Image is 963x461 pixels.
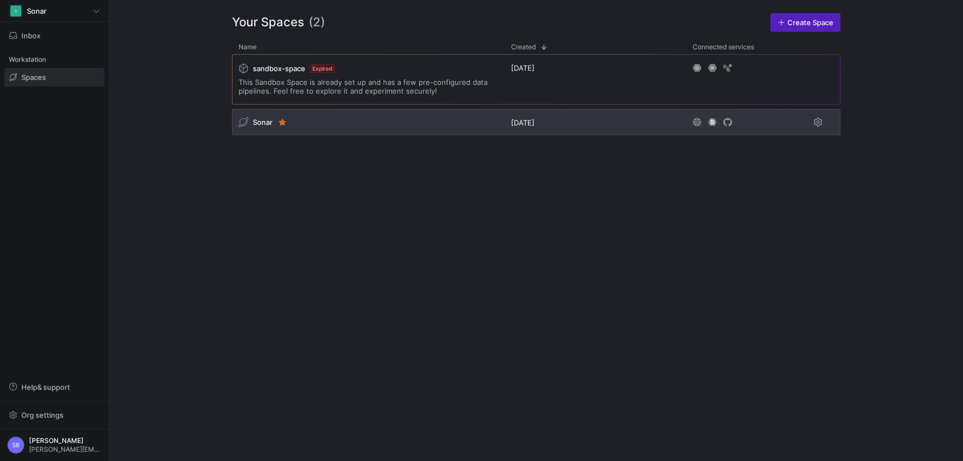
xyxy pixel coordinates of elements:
[309,13,325,32] span: (2)
[4,51,105,68] div: Workstation
[693,43,754,51] span: Connected services
[10,5,21,16] div: S
[511,118,535,127] span: [DATE]
[21,31,40,40] span: Inbox
[239,43,257,51] span: Name
[4,412,105,420] a: Org settings
[787,18,833,27] span: Create Space
[4,68,105,87] a: Spaces
[29,446,102,453] span: [PERSON_NAME][EMAIL_ADDRESS][DOMAIN_NAME]
[232,13,304,32] span: Your Spaces
[310,64,335,73] span: Expired
[4,378,105,396] button: Help& support
[232,109,840,140] div: Press SPACE to select this row.
[4,406,105,424] button: Org settings
[7,436,25,454] div: SB
[4,434,105,457] button: SB[PERSON_NAME][PERSON_NAME][EMAIL_ADDRESS][DOMAIN_NAME]
[770,13,840,32] a: Create Space
[21,411,63,419] span: Org settings
[232,54,840,109] div: Press SPACE to select this row.
[239,78,498,95] span: This Sandbox Space is already set up and has a few pre-configured data pipelines. Feel free to ex...
[29,437,102,445] span: [PERSON_NAME]
[21,383,70,391] span: Help & support
[27,7,47,15] span: Sonar
[4,26,105,45] button: Inbox
[253,118,272,126] span: Sonar
[21,73,46,82] span: Spaces
[253,64,305,73] span: sandbox-space
[511,43,536,51] span: Created
[511,64,535,72] span: [DATE]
